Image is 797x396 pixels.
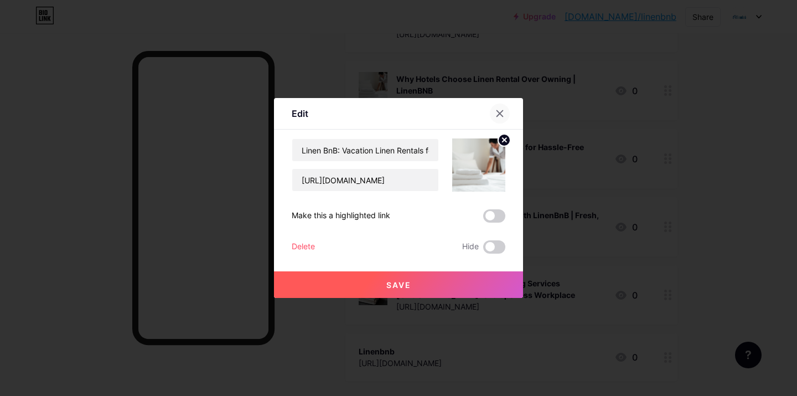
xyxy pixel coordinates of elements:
div: Edit [292,107,308,120]
img: link_thumbnail [452,138,505,192]
input: Title [292,139,438,161]
span: Save [386,280,411,290]
button: Save [274,271,523,298]
div: Delete [292,240,315,254]
span: Hide [462,240,479,254]
input: URL [292,169,438,191]
div: Make this a highlighted link [292,209,390,223]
